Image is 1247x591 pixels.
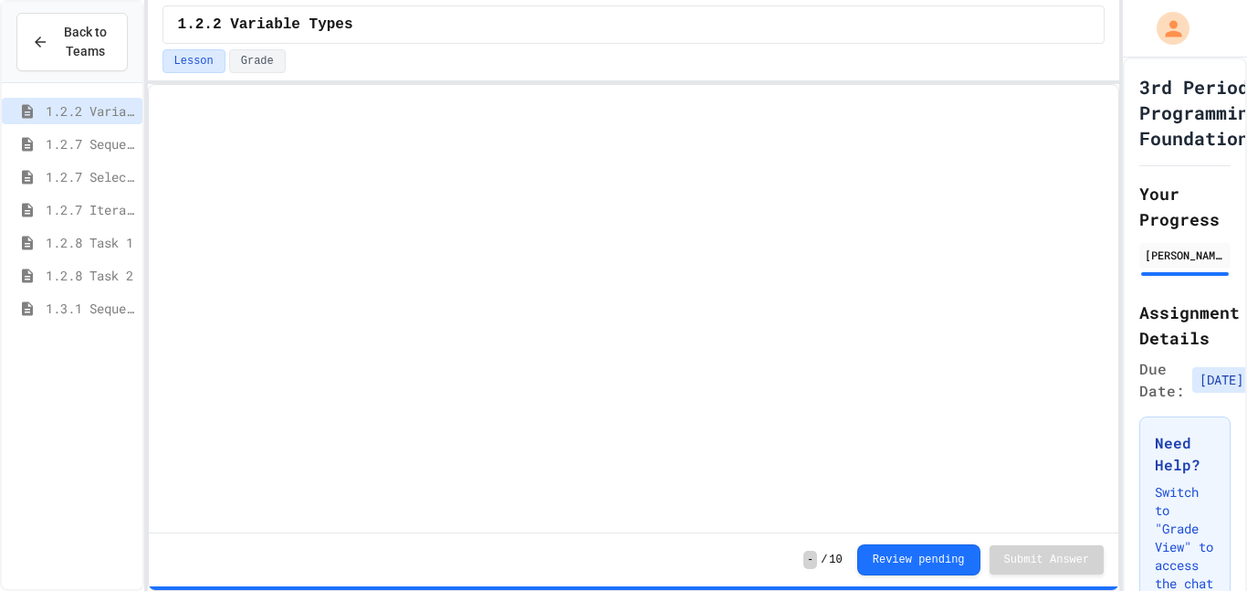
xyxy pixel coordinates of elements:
h2: Your Progress [1139,181,1231,232]
span: Submit Answer [1004,553,1090,567]
button: Lesson [162,49,225,73]
span: Back to Teams [59,23,112,61]
span: 1.2.8 Task 2 [46,266,135,285]
span: 1.2.2 Variable Types [178,14,353,36]
iframe: Snap! Programming Environment [149,85,1119,533]
span: 10 [829,553,842,567]
h2: Assignment Details [1139,300,1231,351]
span: 1.3.1 Sequencing Patterns/Trends [46,299,135,318]
span: / [821,553,827,567]
span: Due Date: [1139,358,1185,402]
span: 1.2.7 Sequencing [46,134,135,153]
div: My Account [1137,7,1194,49]
button: Review pending [857,544,980,575]
div: [PERSON_NAME] [1145,247,1225,263]
button: Submit Answer [990,545,1105,575]
span: 1.2.8 Task 1 [46,233,135,252]
h3: Need Help? [1155,432,1215,476]
button: Grade [229,49,286,73]
span: 1.2.7 Selection [46,167,135,186]
span: - [803,551,817,569]
span: 1.2.2 Variable Types [46,101,135,121]
button: Back to Teams [16,13,128,71]
span: 1.2.7 Iteration [46,200,135,219]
